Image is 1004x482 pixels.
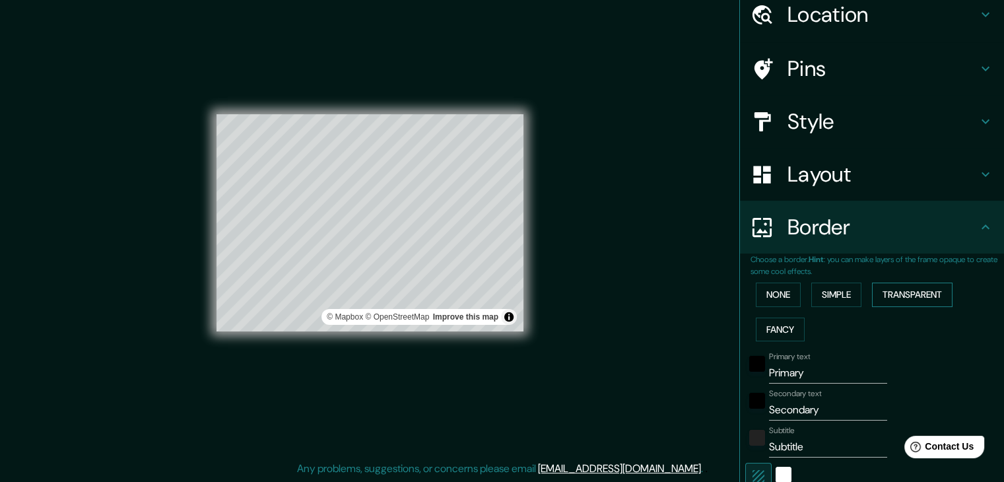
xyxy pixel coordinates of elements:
[501,309,517,325] button: Toggle attribution
[811,283,861,307] button: Simple
[751,254,1004,277] p: Choose a border. : you can make layers of the frame opaque to create some cool effects.
[769,351,810,362] label: Primary text
[433,312,498,322] a: Map feedback
[703,461,705,477] div: .
[749,430,765,446] button: color-222222
[787,161,978,188] h4: Layout
[787,55,978,82] h4: Pins
[756,283,801,307] button: None
[787,214,978,240] h4: Border
[887,430,989,467] iframe: Help widget launcher
[756,318,805,342] button: Fancy
[787,108,978,135] h4: Style
[740,95,1004,148] div: Style
[749,393,765,409] button: black
[769,388,822,399] label: Secondary text
[787,1,978,28] h4: Location
[365,312,429,322] a: OpenStreetMap
[538,462,701,475] a: [EMAIL_ADDRESS][DOMAIN_NAME]
[749,356,765,372] button: black
[872,283,953,307] button: Transparent
[740,42,1004,95] div: Pins
[740,148,1004,201] div: Layout
[769,425,795,436] label: Subtitle
[740,201,1004,254] div: Border
[705,461,708,477] div: .
[297,461,703,477] p: Any problems, suggestions, or concerns please email .
[809,254,824,265] b: Hint
[327,312,363,322] a: Mapbox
